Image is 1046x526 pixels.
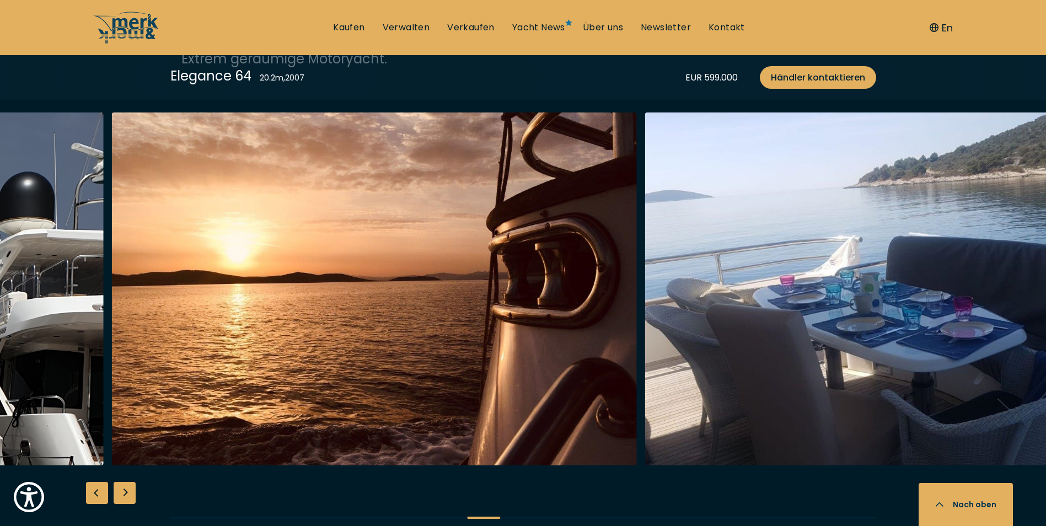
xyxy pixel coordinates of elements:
button: Show Accessibility Preferences [11,479,47,515]
div: 20.2 m , 2007 [260,72,304,84]
img: Merk&Merk [111,112,637,465]
a: Händler kontaktieren [760,66,876,89]
a: Verkaufen [447,22,495,34]
button: En [930,20,953,35]
div: Previous slide [86,482,108,504]
a: Yacht News [512,22,565,34]
a: Newsletter [641,22,691,34]
a: Kontakt [709,22,745,34]
button: Nach oben [919,483,1013,526]
div: Elegance 64 [170,66,251,85]
a: Über uns [583,22,623,34]
div: Next slide [114,482,136,504]
a: Kaufen [333,22,364,34]
a: Verwalten [383,22,430,34]
span: Händler kontaktieren [771,71,865,84]
div: EUR 599.000 [685,71,738,84]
